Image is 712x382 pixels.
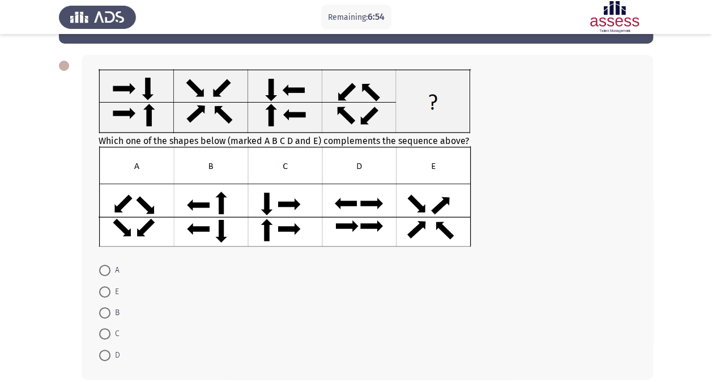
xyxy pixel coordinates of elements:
[99,146,471,247] img: UkFYYV8wODBfQi5wbmcxNjkxMzIzODYxMjg4.png
[59,1,136,33] img: Assess Talent Management logo
[576,1,653,33] img: Assessment logo of ASSESS Focus 4 Module Assessment (EN) (Advanced-IB)
[110,327,120,341] span: C
[368,11,385,22] span: 6:54
[110,306,120,320] span: B
[110,285,119,299] span: E
[99,69,636,249] div: Which one of the shapes below (marked A B C D and E) complements the sequence above?
[110,264,120,277] span: A
[110,349,120,362] span: D
[99,69,471,133] img: UkFYYV8wODBfQSAucG5nMTY5MTMyMzYxMzM4Ng==.png
[328,10,385,24] p: Remaining:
